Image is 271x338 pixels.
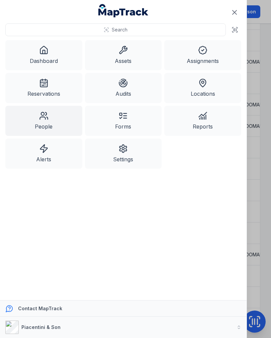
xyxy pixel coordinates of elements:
[5,139,82,169] a: Alerts
[85,73,162,103] a: Audits
[164,73,241,103] a: Locations
[5,23,226,36] button: Search
[5,40,82,70] a: Dashboard
[18,306,62,311] strong: Contact MapTrack
[164,106,241,136] a: Reports
[85,139,162,169] a: Settings
[5,73,82,103] a: Reservations
[21,324,61,330] strong: Piacentini & Son
[112,26,127,33] span: Search
[164,40,241,70] a: Assignments
[98,4,149,17] a: MapTrack
[5,106,82,136] a: People
[85,40,162,70] a: Assets
[228,5,242,19] button: Close navigation
[85,106,162,136] a: Forms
